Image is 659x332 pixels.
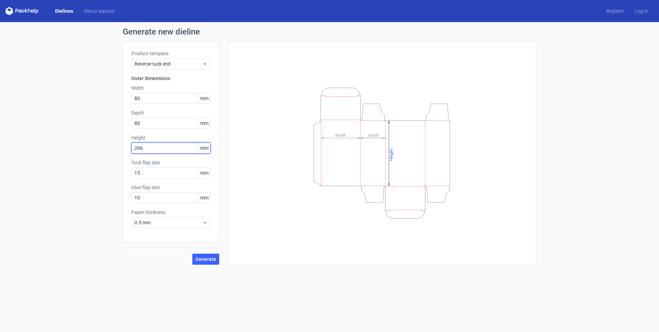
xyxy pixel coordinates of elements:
a: Log in [629,8,653,14]
label: Height [131,134,211,141]
label: Tuck flap size [131,159,211,166]
h1: Generate new dieline [123,28,536,36]
span: mm [198,143,210,153]
span: mm [198,118,210,128]
label: Width [131,85,211,91]
label: Depth [131,109,211,116]
a: Dielines [50,8,79,14]
span: Generate [195,257,216,262]
span: mm [198,168,210,178]
label: Product template [131,50,211,57]
span: mm [198,193,210,203]
label: Paper thickness [131,209,211,216]
button: Generate [192,254,219,265]
label: Glue flap size [131,184,211,191]
h3: Outer dimensions [131,75,211,82]
span: Reverse tuck end [134,60,202,67]
a: Diecut layouts [79,8,120,14]
tspan: Height [389,148,394,160]
span: 0.5 mm [134,219,202,226]
a: Register [601,8,629,14]
tspan: Depth [368,133,379,137]
tspan: Width [335,133,346,137]
span: mm [198,93,210,104]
